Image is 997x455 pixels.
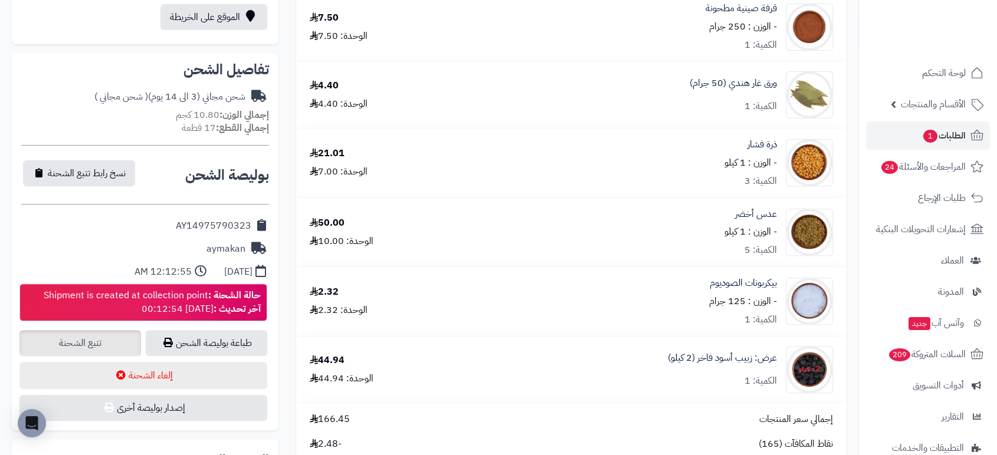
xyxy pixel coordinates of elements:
span: طلبات الإرجاع [918,190,966,206]
a: السلات المتروكة209 [866,340,990,368]
div: 12:12:55 AM [135,265,192,279]
img: 1706895497-Raisins,%20Chile%20Black%202kg%20Bundle-90x90.jpg [786,346,832,393]
div: 2.32 [310,285,339,299]
div: الكمية: 1 [745,38,777,52]
span: 209 [888,348,911,362]
div: الوحدة: 44.94 [310,372,373,385]
a: العملاء [866,246,990,275]
div: AY14975790323 [176,219,251,233]
span: إشعارات التحويلات البنكية [876,221,966,238]
div: شحن مجاني (3 الى 14 يوم) [94,90,245,104]
span: المدونة [938,283,964,300]
div: الكمية: 5 [745,243,777,257]
strong: إجمالي الوزن: [219,108,269,122]
h2: بوليصة الشحن [185,168,269,182]
div: 50.00 [310,216,345,230]
small: - الوزن : 125 جرام [709,294,777,308]
span: 24 [881,160,898,174]
span: العملاء [941,252,964,269]
span: 1 [923,129,938,143]
a: طلبات الإرجاع [866,184,990,212]
div: Open Intercom Messenger [18,409,46,437]
span: التقارير [942,408,964,425]
button: إصدار بوليصة أخرى [19,395,267,421]
a: لوحة التحكم [866,59,990,87]
img: 1633580797-Cinnamon%20Powder-90x90.jpg [786,4,832,51]
div: الوحدة: 2.32 [310,304,368,317]
span: ( شحن مجاني ) [94,90,148,104]
div: الوحدة: 7.50 [310,29,368,43]
a: الطلبات1 [866,121,990,150]
div: Shipment is created at collection point [DATE] 00:12:54 [44,289,261,316]
span: نسخ رابط تتبع الشحنة [48,166,126,180]
button: نسخ رابط تتبع الشحنة [23,160,135,186]
a: عدس أخضر [735,207,777,221]
h2: تفاصيل الشحن [21,62,269,77]
strong: إجمالي القطع: [216,121,269,135]
strong: حالة الشحنة : [208,288,261,302]
div: [DATE] [224,265,252,279]
div: الوحدة: 4.40 [310,97,368,111]
a: الموقع على الخريطة [160,4,267,30]
a: أدوات التسويق [866,371,990,400]
div: 44.94 [310,354,345,367]
a: وآتس آبجديد [866,309,990,337]
a: عرض: زبيب أسود فاخر (2 كيلو) [668,351,777,365]
a: قرفة صينية مطحونة [706,2,777,15]
span: وآتس آب [907,315,964,331]
div: 4.40 [310,79,339,93]
a: إشعارات التحويلات البنكية [866,215,990,243]
a: ورق غار هندي (50 جرام) [690,77,777,90]
span: السلات المتروكة [888,346,966,362]
div: aymakan [206,242,245,256]
a: ذرة فشار [747,138,777,151]
a: طباعة بوليصة الشحن [146,330,267,356]
small: - الوزن : 1 كيلو [724,156,777,170]
span: إجمالي سعر المنتجات [759,413,833,426]
small: - الوزن : 1 كيلو [724,225,777,239]
img: 1692123483-Sodium%20Carbonate-90x90.jpg [786,278,832,325]
a: التقارير [866,403,990,431]
a: المراجعات والأسئلة24 [866,153,990,181]
span: جديد [909,317,930,330]
img: 1647578791-Lentils,%20Green-90x90.jpg [786,209,832,256]
small: 10.80 كجم [176,108,269,122]
div: 7.50 [310,11,339,25]
span: لوحة التحكم [922,65,966,81]
div: الكمية: 1 [745,100,777,113]
a: تتبع الشحنة [19,330,141,356]
small: - الوزن : 250 جرام [709,19,777,34]
small: 17 قطعة [182,121,269,135]
div: 21.01 [310,147,345,160]
a: بيكربونات الصوديوم [710,276,777,290]
span: 166.45 [310,413,350,426]
img: logo-2.png [917,9,986,34]
img: 1647578791-Popcorn-90x90.jpg [786,139,832,186]
div: الوحدة: 7.00 [310,165,368,179]
div: الكمية: 1 [745,374,777,388]
span: الطلبات [922,127,966,144]
a: المدونة [866,278,990,306]
button: إلغاء الشحنة [19,362,267,389]
span: -2.48 [310,437,342,451]
span: المراجعات والأسئلة [880,159,966,175]
div: الكمية: 3 [745,174,777,188]
div: الوحدة: 10.00 [310,235,373,248]
span: الأقسام والمنتجات [901,96,966,113]
span: أدوات التسويق [913,377,964,394]
div: الكمية: 1 [745,313,777,327]
img: 1672685916-Indian%20bay%20leaf-90x90.jpg [786,71,832,118]
span: نقاط المكافآت (165) [759,437,833,451]
strong: آخر تحديث : [214,302,261,316]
